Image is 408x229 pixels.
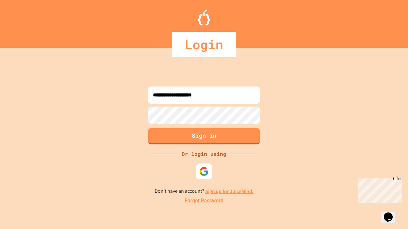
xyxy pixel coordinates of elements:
img: Logo.svg [198,10,210,25]
div: Login [172,32,236,57]
div: Or login using [178,150,229,158]
a: Forgot Password [185,197,223,205]
button: Sign in [148,128,260,144]
div: Chat with us now!Close [3,3,44,40]
a: Sign up for JuiceMind. [205,188,254,195]
img: google-icon.svg [199,167,209,176]
iframe: chat widget [381,204,402,223]
p: Don't have an account? [155,187,254,195]
iframe: chat widget [355,176,402,203]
